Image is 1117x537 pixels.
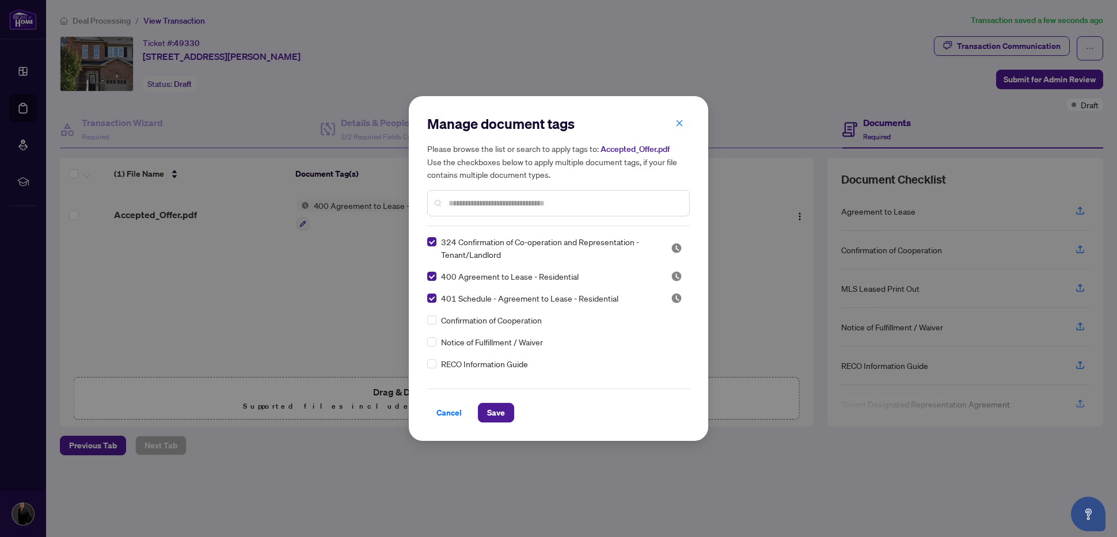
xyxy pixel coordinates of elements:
span: 401 Schedule - Agreement to Lease - Residential [441,292,618,304]
span: RECO Information Guide [441,357,528,370]
span: Cancel [436,403,462,422]
span: Pending Review [671,242,682,254]
h5: Please browse the list or search to apply tags to: Use the checkboxes below to apply multiple doc... [427,142,690,181]
span: close [675,119,683,127]
span: 324 Confirmation of Co-operation and Representation - Tenant/Landlord [441,235,657,261]
button: Save [478,403,514,422]
img: status [671,292,682,304]
button: Open asap [1071,497,1105,531]
span: Pending Review [671,292,682,304]
img: status [671,242,682,254]
img: status [671,271,682,282]
h2: Manage document tags [427,115,690,133]
span: Accepted_Offer.pdf [601,144,670,154]
span: Notice of Fulfillment / Waiver [441,336,543,348]
span: Pending Review [671,271,682,282]
button: Cancel [427,403,471,422]
span: 400 Agreement to Lease - Residential [441,270,579,283]
span: Confirmation of Cooperation [441,314,542,326]
span: Save [487,403,505,422]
